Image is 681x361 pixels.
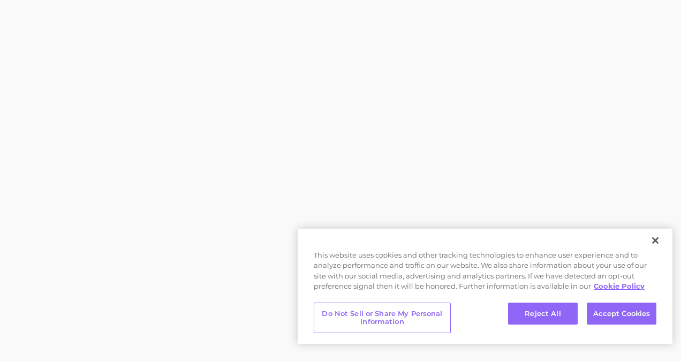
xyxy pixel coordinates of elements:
[298,229,672,344] div: Cookie banner
[587,303,656,325] button: Accept Cookies
[314,303,451,333] button: Do Not Sell or Share My Personal Information, Opens the preference center dialog
[508,303,578,325] button: Reject All
[594,282,645,290] a: More information about your privacy, opens in a new tab
[298,250,672,297] div: This website uses cookies and other tracking technologies to enhance user experience and to analy...
[298,229,672,344] div: Privacy
[644,229,667,252] button: Close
